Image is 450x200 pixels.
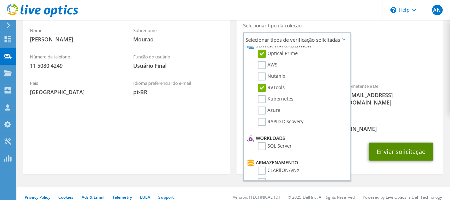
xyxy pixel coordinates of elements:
[258,72,285,80] label: Nutanix
[233,194,280,200] li: Version: [TECHNICAL_ID]
[258,95,293,103] label: Kubernetes
[140,194,150,200] a: EULA
[258,84,285,92] label: RVTools
[133,36,223,43] span: Mourao
[133,88,223,96] span: pt-BR
[127,50,230,73] div: Função do usuário
[127,23,230,46] div: Sobrenome
[258,142,292,150] label: SQL Server
[369,143,433,161] button: Enviar solicitação
[30,62,120,69] span: 11 5080 4249
[58,194,74,200] a: Cookies
[432,5,443,15] span: AN
[127,76,230,99] div: Idioma preferencial do e-mail
[347,91,437,106] span: [EMAIL_ADDRESS][DOMAIN_NAME]
[258,61,277,69] label: AWS
[258,50,298,58] label: Optical Prime
[112,194,132,200] a: Telemetry
[258,167,299,175] label: CLARiiON/VNX
[363,194,442,200] li: Powered by Live Optics, a Dell Technology
[245,134,347,142] li: Workloads
[133,62,223,69] span: Usuário Final
[25,194,50,200] a: Privacy Policy
[390,7,396,13] svg: \n
[258,118,303,126] label: RAPID Discovery
[236,49,443,76] div: Coleções solicitadas
[23,50,127,73] div: Número de telefone
[243,22,301,29] label: Selecionar tipo da coleção
[288,194,355,200] li: © 2025 Dell Inc. All Rights Reserved
[23,23,127,46] div: Nome
[158,194,174,200] a: Support
[258,107,280,115] label: Azure
[236,79,340,110] div: Para
[23,76,127,99] div: País
[82,194,104,200] a: Ads & Email
[236,113,443,136] div: CC e Responder para
[245,159,347,167] li: Armazenamento
[30,88,120,96] span: [GEOGRAPHIC_DATA]
[30,36,120,43] span: [PERSON_NAME]
[340,79,443,110] div: Remetente e De
[258,178,279,186] label: Unity
[244,33,350,46] span: Selecionar tipos de verificação solicitadas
